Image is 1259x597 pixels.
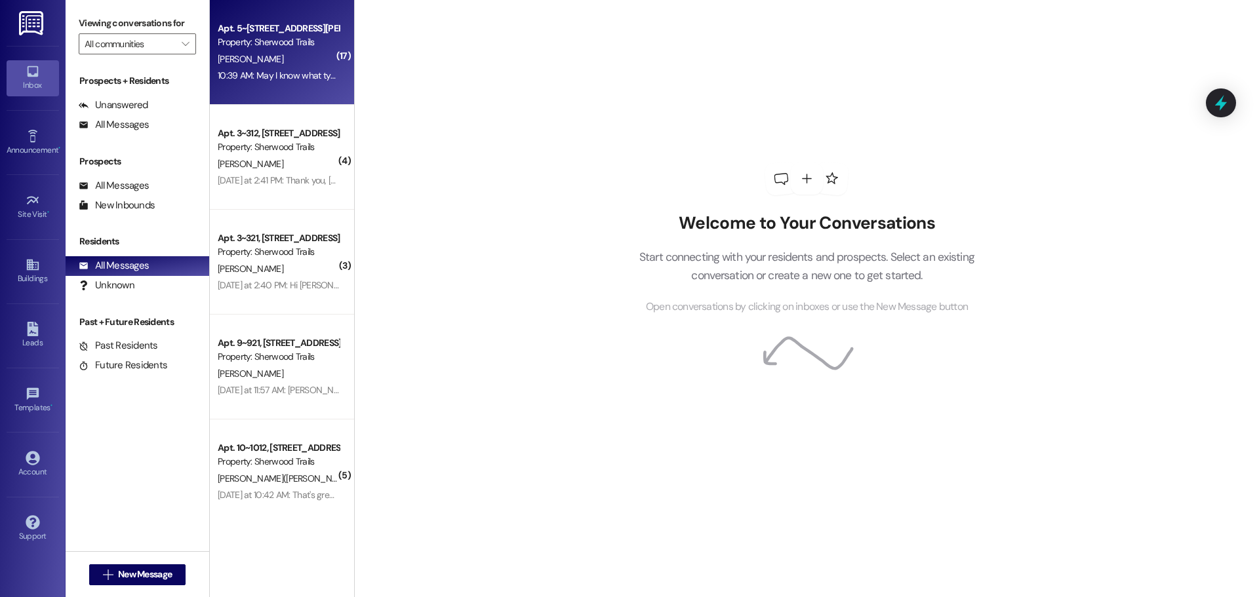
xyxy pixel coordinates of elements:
a: Account [7,447,59,482]
div: New Inbounds [79,199,155,212]
span: • [47,208,49,217]
div: Unanswered [79,98,148,112]
div: [DATE] at 2:40 PM: Hi [PERSON_NAME] [PERSON_NAME], thanks for the quick confirmation! I'm happy t... [218,279,1035,291]
p: Start connecting with your residents and prospects. Select an existing conversation or create a n... [619,248,994,285]
a: Templates • [7,383,59,418]
a: Leads [7,318,59,353]
h2: Welcome to Your Conversations [619,213,994,234]
div: Prospects + Residents [66,74,209,88]
div: Past Residents [79,339,158,353]
div: Apt. 3~321, [STREET_ADDRESS][PERSON_NAME] [218,231,339,245]
div: All Messages [79,179,149,193]
input: All communities [85,33,175,54]
span: • [58,144,60,153]
span: [PERSON_NAME] [218,53,283,65]
span: [PERSON_NAME]([PERSON_NAME]) [218,472,354,484]
button: New Message [89,564,186,585]
span: [PERSON_NAME] [218,158,283,170]
div: Prospects [66,155,209,168]
a: Site Visit • [7,189,59,225]
div: Residents [66,235,209,248]
label: Viewing conversations for [79,13,196,33]
a: Support [7,511,59,547]
div: Apt. 10~1012, [STREET_ADDRESS][PERSON_NAME] [218,441,339,455]
div: All Messages [79,259,149,273]
a: Inbox [7,60,59,96]
span: • [50,401,52,410]
div: Future Residents [79,358,167,372]
div: All Messages [79,118,149,132]
div: Apt. 5~[STREET_ADDRESS][PERSON_NAME] [218,22,339,35]
span: [PERSON_NAME] [218,368,283,379]
div: Apt. 3~312, [STREET_ADDRESS][PERSON_NAME] [218,126,339,140]
div: Property: Sherwood Trails [218,140,339,154]
div: Property: Sherwood Trails [218,350,339,364]
span: Open conversations by clicking on inboxes or use the New Message button [646,299,968,315]
div: [DATE] at 10:42 AM: That's great, [PERSON_NAME]. Please let me know if there's anything else I ca... [218,489,649,501]
div: [DATE] at 11:57 AM: [PERSON_NAME], time flies in great company! We're grateful you chose Sherwood... [218,384,1050,396]
div: Property: Sherwood Trails [218,245,339,259]
div: Property: Sherwood Trails [218,35,339,49]
span: [PERSON_NAME] [218,263,283,275]
span: New Message [118,568,172,581]
a: Buildings [7,254,59,289]
i:  [182,39,189,49]
i:  [103,569,113,580]
div: Apt. 9~921, [STREET_ADDRESS][PERSON_NAME] [218,336,339,350]
div: [DATE] at 2:41 PM: Thank you, [PERSON_NAME]. Let me put in the request for you. Do we have your p... [218,174,710,186]
div: 10:39 AM: May I know what type of bugs you're referring to? And apart from under your stove, wher... [218,69,709,81]
div: Past + Future Residents [66,315,209,329]
img: ResiDesk Logo [19,11,46,35]
div: Property: Sherwood Trails [218,455,339,469]
div: Unknown [79,279,134,292]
